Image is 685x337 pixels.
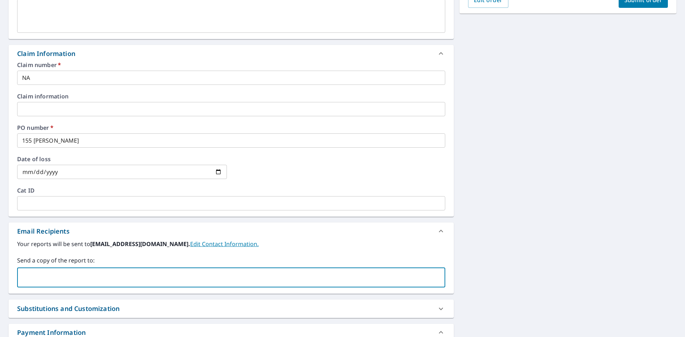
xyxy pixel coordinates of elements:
div: Email Recipients [17,226,70,236]
label: Date of loss [17,156,227,162]
div: Substitutions and Customization [9,300,454,318]
label: Claim number [17,62,445,68]
div: Claim Information [9,45,454,62]
label: Claim information [17,93,445,99]
label: PO number [17,125,445,131]
a: EditContactInfo [190,240,259,248]
label: Your reports will be sent to [17,240,445,248]
div: Substitutions and Customization [17,304,120,313]
b: [EMAIL_ADDRESS][DOMAIN_NAME]. [90,240,190,248]
label: Cat ID [17,188,445,193]
div: Claim Information [17,49,75,58]
label: Send a copy of the report to: [17,256,445,265]
div: Email Recipients [9,223,454,240]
